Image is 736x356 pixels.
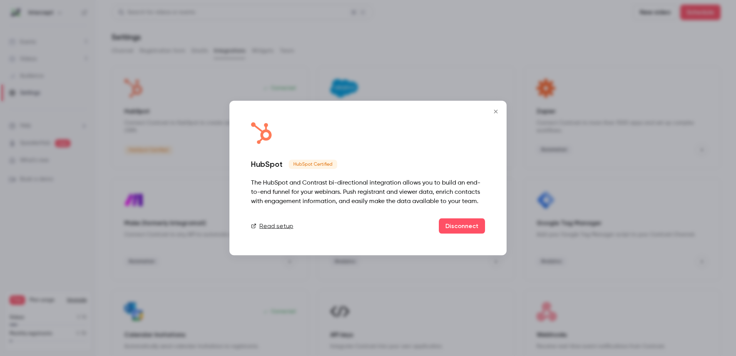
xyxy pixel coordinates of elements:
[251,222,293,231] a: Read setup
[251,160,283,169] div: HubSpot
[251,178,485,206] div: The HubSpot and Contrast bi-directional integration allows you to build an end-to-end funnel for ...
[488,104,503,119] button: Close
[439,218,485,234] button: Disconnect
[289,160,337,169] span: HubSpot Certified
